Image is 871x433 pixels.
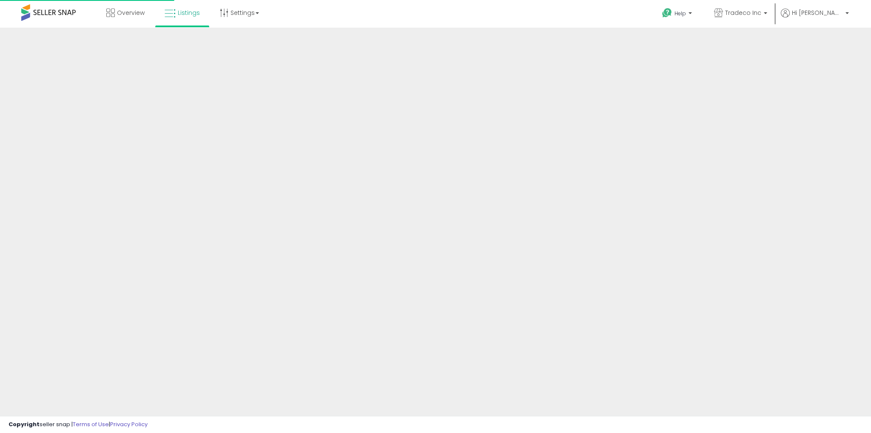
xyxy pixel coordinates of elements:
[655,1,700,28] a: Help
[792,9,843,17] span: Hi [PERSON_NAME]
[781,9,849,28] a: Hi [PERSON_NAME]
[725,9,761,17] span: Tradeco Inc
[117,9,145,17] span: Overview
[675,10,686,17] span: Help
[662,8,672,18] i: Get Help
[178,9,200,17] span: Listings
